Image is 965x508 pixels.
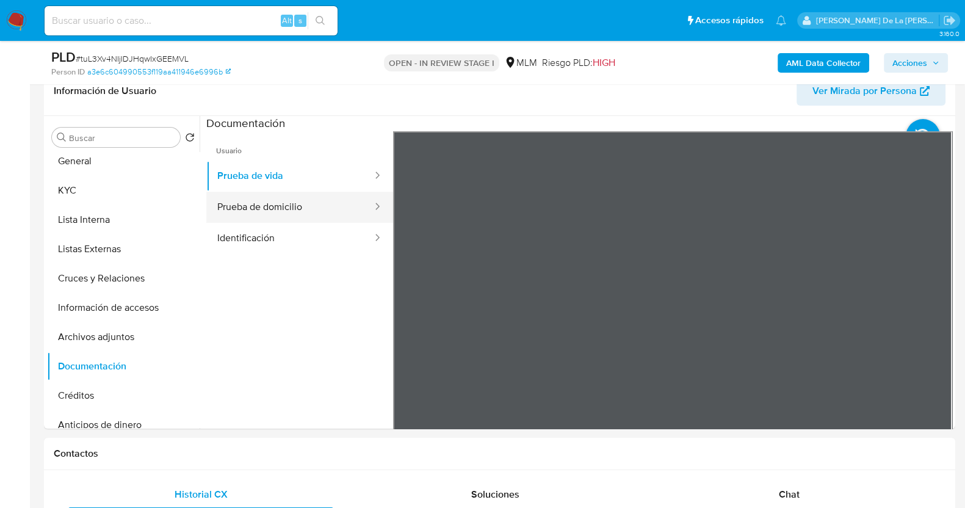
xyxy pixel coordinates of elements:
button: KYC [47,176,200,205]
a: Notificaciones [776,15,786,26]
button: Listas Externas [47,234,200,264]
button: AML Data Collector [778,53,869,73]
input: Buscar [69,132,175,143]
button: Ver Mirada por Persona [797,76,945,106]
button: Información de accesos [47,293,200,322]
button: search-icon [308,12,333,29]
b: PLD [51,47,76,67]
span: 3.160.0 [939,29,959,38]
h1: Contactos [54,448,945,460]
span: Riesgo PLD: [542,56,615,70]
span: # tuL3Xv4NIjIDJHqwIxGEEMVL [76,53,189,65]
input: Buscar usuario o caso... [45,13,338,29]
p: OPEN - IN REVIEW STAGE I [384,54,499,71]
button: Archivos adjuntos [47,322,200,352]
span: Ver Mirada por Persona [812,76,917,106]
span: HIGH [593,56,615,70]
a: a3e6c604990553f119aa411946e6996b [87,67,231,78]
b: Person ID [51,67,85,78]
span: s [298,15,302,26]
button: Anticipos de dinero [47,410,200,440]
span: Soluciones [471,487,519,501]
p: javier.gutierrez@mercadolibre.com.mx [816,15,939,26]
div: MLM [504,56,537,70]
button: Documentación [47,352,200,381]
a: Salir [943,14,956,27]
span: Accesos rápidos [695,14,764,27]
button: Créditos [47,381,200,410]
span: Alt [282,15,292,26]
button: Volver al orden por defecto [185,132,195,146]
button: Lista Interna [47,205,200,234]
button: Acciones [884,53,948,73]
b: AML Data Collector [786,53,861,73]
h1: Información de Usuario [54,85,156,97]
span: Chat [779,487,800,501]
span: Acciones [892,53,927,73]
button: General [47,147,200,176]
button: Cruces y Relaciones [47,264,200,293]
button: Buscar [57,132,67,142]
span: Historial CX [175,487,228,501]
